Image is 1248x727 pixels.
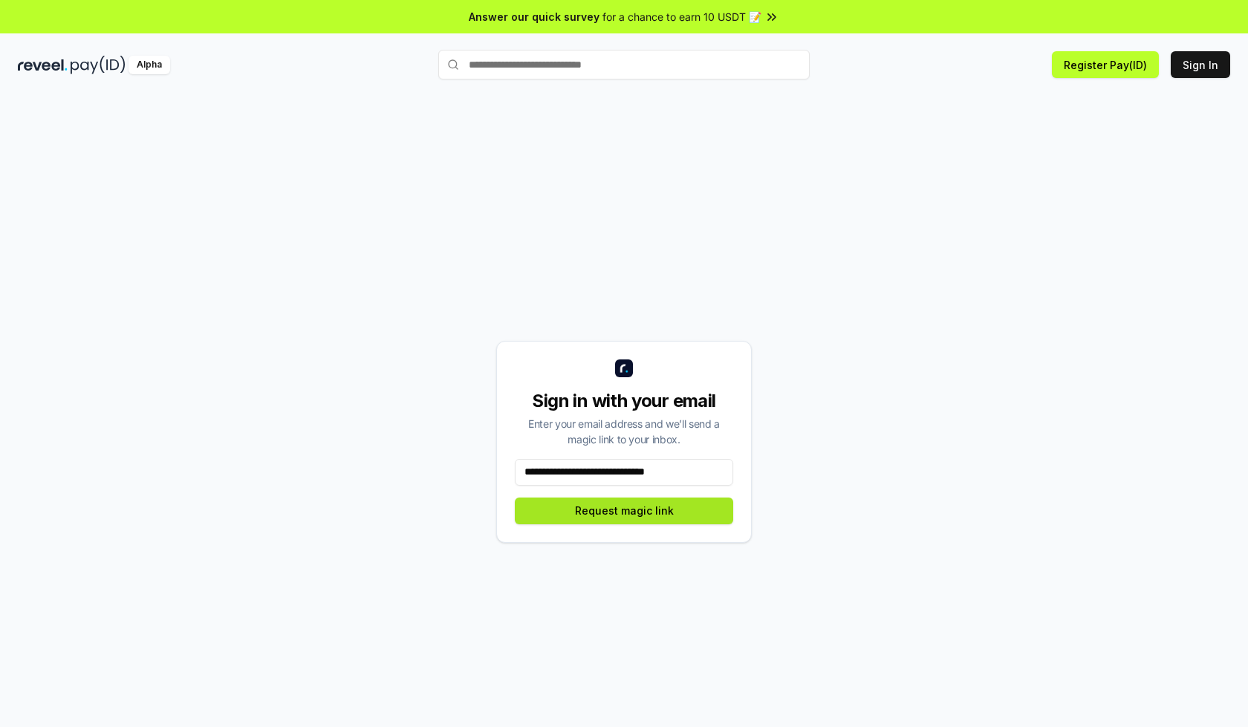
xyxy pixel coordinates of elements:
span: Answer our quick survey [469,9,599,25]
button: Register Pay(ID) [1052,51,1159,78]
span: for a chance to earn 10 USDT 📝 [602,9,761,25]
img: reveel_dark [18,56,68,74]
button: Request magic link [515,498,733,524]
div: Sign in with your email [515,389,733,413]
img: pay_id [71,56,126,74]
img: logo_small [615,359,633,377]
div: Enter your email address and we’ll send a magic link to your inbox. [515,416,733,447]
div: Alpha [129,56,170,74]
button: Sign In [1171,51,1230,78]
